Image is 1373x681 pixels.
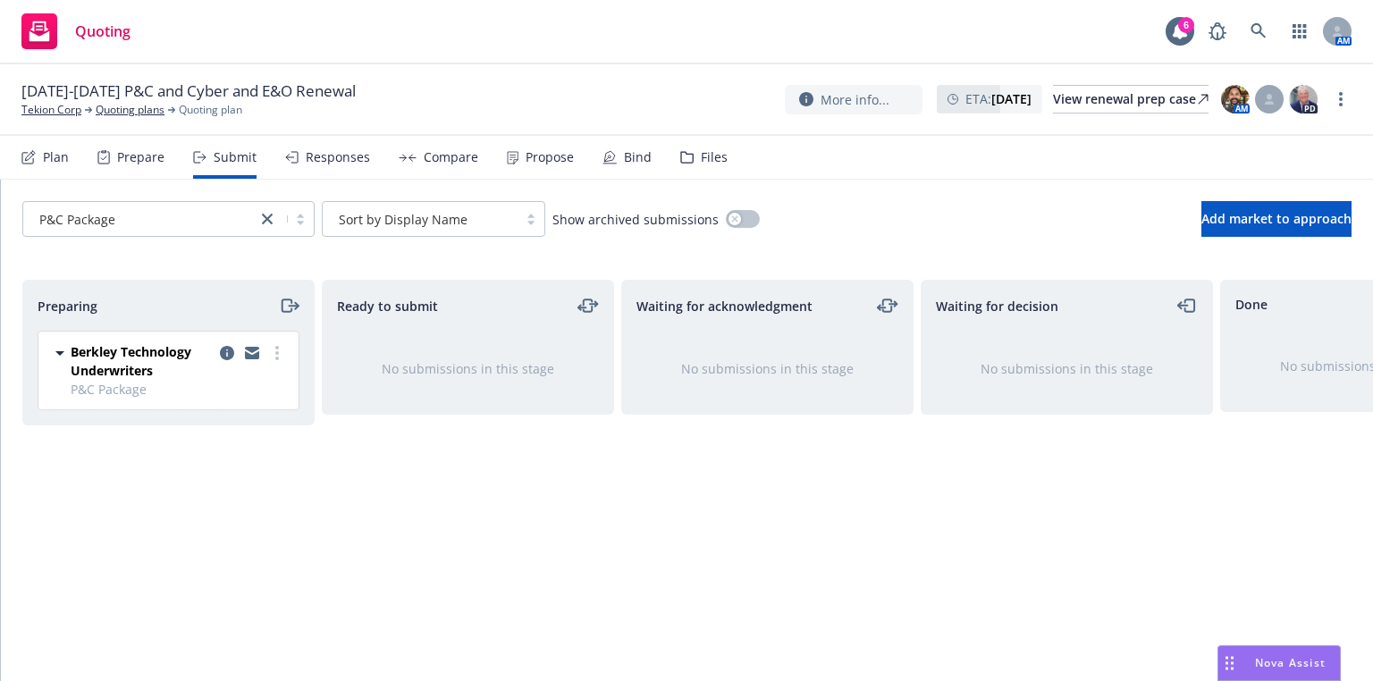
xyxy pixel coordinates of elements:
[241,342,263,364] a: copy logging email
[71,342,213,380] span: Berkley Technology Underwriters
[1053,85,1209,113] a: View renewal prep case
[39,210,115,229] span: P&C Package
[75,24,131,38] span: Quoting
[216,342,238,364] a: copy logging email
[1178,17,1194,33] div: 6
[1289,85,1318,113] img: photo
[117,150,164,164] div: Prepare
[1282,13,1318,49] a: Switch app
[1053,86,1209,113] div: View renewal prep case
[1241,13,1276,49] a: Search
[214,150,257,164] div: Submit
[257,208,278,230] a: close
[339,210,467,229] span: Sort by Display Name
[424,150,478,164] div: Compare
[877,295,898,316] a: moveLeftRight
[701,150,728,164] div: Files
[785,85,922,114] button: More info...
[651,359,884,378] div: No submissions in this stage
[21,102,81,118] a: Tekion Corp
[32,210,248,229] span: P&C Package
[21,80,356,102] span: [DATE]-[DATE] P&C and Cyber and E&O Renewal
[14,6,138,56] a: Quoting
[266,342,288,364] a: more
[1217,645,1341,681] button: Nova Assist
[1200,13,1235,49] a: Report a Bug
[936,297,1058,315] span: Waiting for decision
[636,297,813,315] span: Waiting for acknowledgment
[1221,85,1250,113] img: photo
[552,210,719,229] span: Show archived submissions
[526,150,574,164] div: Propose
[43,150,69,164] div: Plan
[577,295,599,316] a: moveLeftRight
[71,380,288,399] span: P&C Package
[306,150,370,164] div: Responses
[965,89,1032,108] span: ETA :
[179,102,242,118] span: Quoting plan
[950,359,1183,378] div: No submissions in this stage
[821,90,889,109] span: More info...
[1235,295,1268,314] span: Done
[1330,88,1352,110] a: more
[332,210,509,229] span: Sort by Display Name
[1176,295,1198,316] a: moveLeft
[96,102,164,118] a: Quoting plans
[278,295,299,316] a: moveRight
[1218,646,1241,680] div: Drag to move
[1201,210,1352,227] span: Add market to approach
[351,359,585,378] div: No submissions in this stage
[1201,201,1352,237] button: Add market to approach
[38,297,97,315] span: Preparing
[991,90,1032,107] strong: [DATE]
[337,297,438,315] span: Ready to submit
[624,150,652,164] div: Bind
[1255,655,1326,670] span: Nova Assist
